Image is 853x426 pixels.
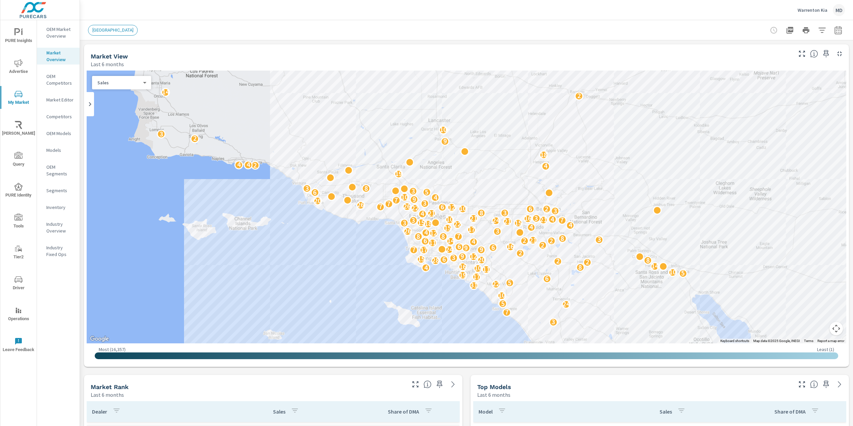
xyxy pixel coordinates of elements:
p: 4 [424,228,428,237]
p: Market Editor [46,96,74,103]
a: See more details in report [448,379,458,390]
span: Advertise [2,59,35,76]
p: 10 [459,205,466,213]
p: 19 [459,271,466,279]
span: Tools [2,214,35,230]
div: OEM Competitors [37,71,80,88]
p: 7 [560,216,564,224]
p: 6 [545,274,549,283]
p: 4 [434,194,437,202]
span: Operations [2,306,35,323]
p: 14 [651,262,659,270]
span: Tier2 [2,245,35,261]
p: 3 [503,209,507,217]
p: 19 [395,170,402,178]
p: 4 [550,215,554,223]
p: 10 [446,215,453,223]
p: 10 [498,291,505,299]
p: 24 [563,300,570,308]
div: Industry Fixed Ops [37,243,80,259]
p: Dealer [92,408,107,415]
p: 7 [387,200,391,208]
button: Make Fullscreen [797,48,807,59]
p: Sales [660,408,672,415]
p: Sales [97,80,140,86]
p: 4 [424,264,428,272]
p: 26 [403,202,411,210]
button: Make Fullscreen [797,379,807,390]
p: 2 [556,257,560,265]
p: 8 [578,263,582,271]
button: Make Fullscreen [410,379,421,390]
p: 17 [473,273,480,281]
p: Models [46,147,74,154]
p: Least ( 1 ) [817,346,834,352]
p: 21 [428,209,435,217]
p: 20 [478,256,485,264]
p: 17 [420,246,428,254]
span: Save this to your personalized report [821,48,832,59]
p: 24 [446,246,453,254]
p: 6 [423,237,427,245]
p: 15 [444,224,451,232]
p: Market Overview [46,49,74,63]
div: OEM Models [37,128,80,138]
span: Driver [2,275,35,292]
p: OEM Market Overview [46,26,74,39]
h5: Market Rank [91,383,129,390]
p: 14 [447,237,454,245]
p: 6 [457,243,461,251]
button: Keyboard shortcuts [720,339,749,343]
p: 3 [411,187,415,195]
a: See more details in report [834,379,845,390]
p: 12 [448,203,455,211]
p: 2 [545,205,548,213]
p: 16 [507,243,514,251]
p: 7 [505,308,509,316]
p: 4 [544,162,547,170]
p: 9 [480,246,483,254]
p: 31 [470,281,478,289]
p: 5 [681,269,685,277]
span: [GEOGRAPHIC_DATA] [88,28,137,33]
p: 2 [253,161,257,169]
p: 6 [442,255,446,263]
p: Competitors [46,113,74,120]
img: Google [88,335,110,343]
p: 22 [411,204,419,212]
button: Apply Filters [815,24,829,37]
p: 15 [514,219,522,227]
p: 4 [569,221,572,229]
div: Competitors [37,112,80,122]
p: 6 [529,205,532,213]
div: Market Overview [37,48,80,65]
p: 12 [430,229,437,237]
button: Select Date Range [832,24,845,37]
div: Sales [92,80,146,86]
p: 16 [459,263,466,271]
p: 6 [491,244,495,252]
span: Map data ©2025 Google, INEGI [753,339,800,343]
p: Inventory [46,204,74,211]
p: 9 [443,137,447,145]
p: 16 [524,214,532,222]
p: 22 [454,220,461,228]
p: 2 [519,249,522,257]
p: 5 [425,188,429,196]
div: OEM Segments [37,162,80,179]
span: Leave Feedback [2,337,35,354]
p: 9 [460,252,464,260]
p: 6 [441,203,444,211]
p: Industry Overview [46,221,74,234]
p: 7 [457,232,460,240]
p: Segments [46,187,74,194]
p: 9 [412,196,416,204]
p: 2 [523,237,526,245]
p: 7 [394,196,398,204]
p: OEM Competitors [46,73,74,86]
p: 7 [412,246,416,254]
p: 10 [401,193,408,201]
span: Understand by postal code where vehicles are selling. [Source: Market registration data from thir... [810,50,818,58]
p: Last 6 months [477,391,510,399]
p: 17 [468,225,475,233]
